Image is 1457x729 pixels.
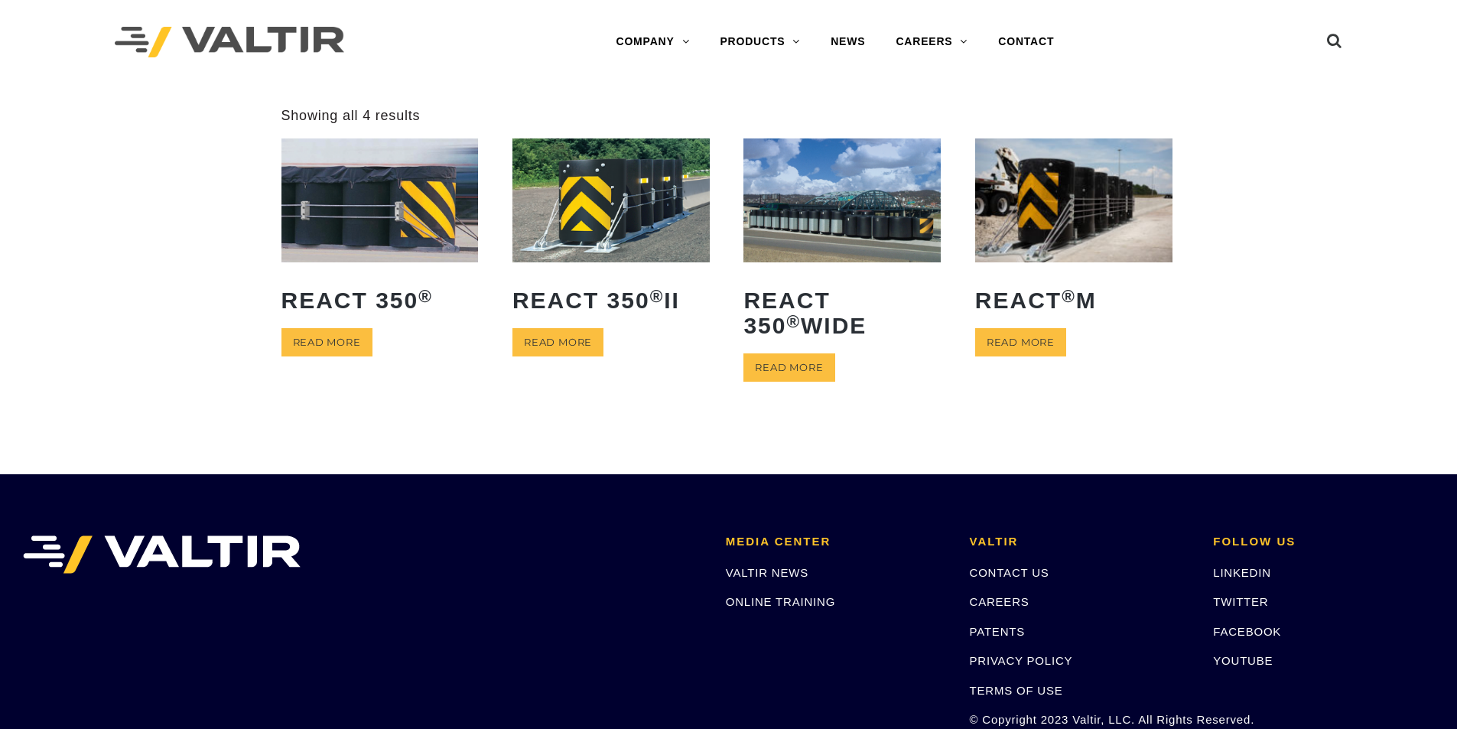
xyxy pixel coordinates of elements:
a: PRIVACY POLICY [970,654,1073,667]
a: REACT 350® [281,138,479,324]
a: Read more about “REACT® M” [975,328,1066,356]
h2: REACT M [975,276,1172,324]
sup: ® [1062,287,1076,306]
sup: ® [650,287,665,306]
a: COMPANY [600,27,704,57]
a: FACEBOOK [1213,625,1281,638]
p: © Copyright 2023 Valtir, LLC. All Rights Reserved. [970,711,1191,728]
h2: VALTIR [970,535,1191,548]
h2: REACT 350 II [512,276,710,324]
sup: ® [418,287,433,306]
a: CAREERS [970,595,1029,608]
a: ONLINE TRAINING [726,595,835,608]
a: PRODUCTS [704,27,815,57]
p: Showing all 4 results [281,107,421,125]
sup: ® [786,312,801,331]
a: CONTACT US [970,566,1049,579]
h2: REACT 350 Wide [743,276,941,350]
a: LINKEDIN [1213,566,1271,579]
a: Read more about “REACT 350®” [281,328,372,356]
a: CONTACT [983,27,1069,57]
h2: REACT 350 [281,276,479,324]
a: CAREERS [880,27,983,57]
a: REACT 350®Wide [743,138,941,349]
a: TWITTER [1213,595,1268,608]
a: YOUTUBE [1213,654,1273,667]
img: VALTIR [23,535,301,574]
a: Read more about “REACT 350® II” [512,328,603,356]
a: VALTIR NEWS [726,566,808,579]
a: Read more about “REACT 350® Wide” [743,353,834,382]
a: REACT 350®II [512,138,710,324]
h2: MEDIA CENTER [726,535,947,548]
a: TERMS OF USE [970,684,1063,697]
a: REACT®M [975,138,1172,324]
img: Valtir [115,27,344,58]
a: PATENTS [970,625,1026,638]
a: NEWS [815,27,880,57]
h2: FOLLOW US [1213,535,1434,548]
